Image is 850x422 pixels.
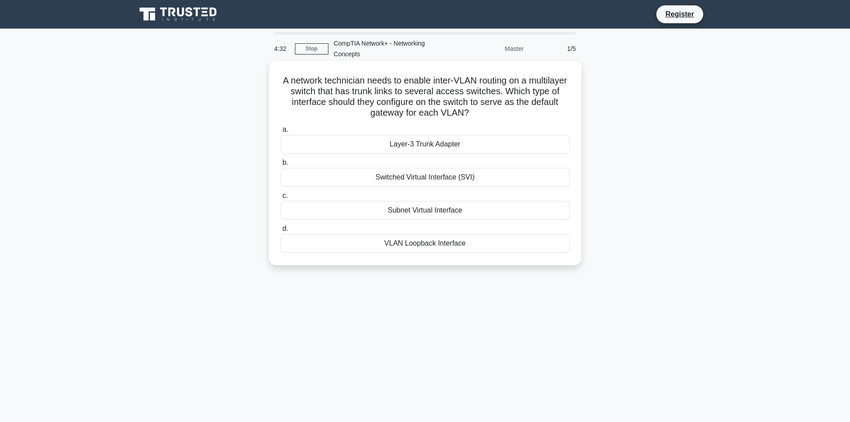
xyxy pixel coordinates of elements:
[282,125,288,133] span: a.
[328,34,451,63] div: CompTIA Network+ - Networking Concepts
[660,8,699,20] a: Register
[529,40,581,58] div: 1/5
[295,43,328,54] a: Stop
[451,40,529,58] div: Master
[281,135,570,154] div: Layer-3 Trunk Adapter
[281,201,570,220] div: Subnet Virtual Interface
[281,168,570,187] div: Switched Virtual Interface (SVI)
[269,40,295,58] div: 4:32
[281,234,570,253] div: VLAN Loopback Interface
[280,75,571,119] h5: A network technician needs to enable inter-VLAN routing on a multilayer switch that has trunk lin...
[282,225,288,232] span: d.
[282,159,288,166] span: b.
[282,192,288,199] span: c.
